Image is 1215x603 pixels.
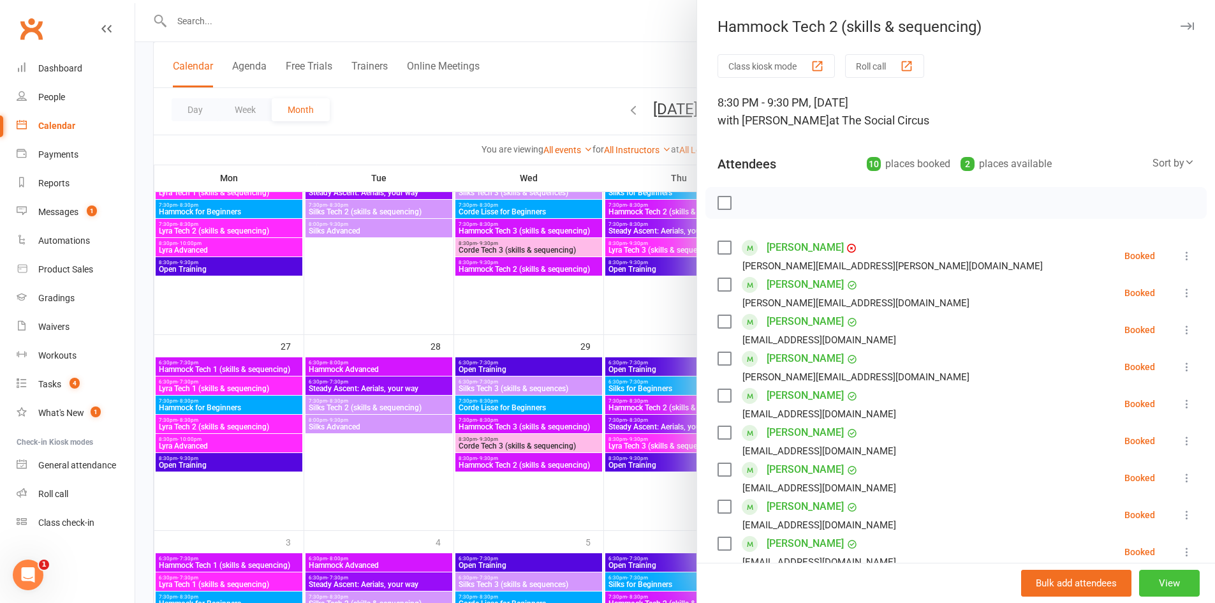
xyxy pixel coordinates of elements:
a: [PERSON_NAME] [767,533,844,554]
button: Bulk add attendees [1021,570,1131,597]
div: Booked [1124,288,1155,297]
a: Clubworx [15,13,47,45]
div: What's New [38,408,84,418]
div: Booked [1124,362,1155,371]
div: Workouts [38,350,77,361]
div: Tasks [38,379,61,389]
div: Roll call [38,489,68,499]
a: [PERSON_NAME] [767,422,844,443]
div: Booked [1124,510,1155,519]
span: 1 [39,560,49,570]
div: Waivers [38,322,70,332]
a: Waivers [17,313,135,341]
a: General attendance kiosk mode [17,451,135,480]
div: [PERSON_NAME][EMAIL_ADDRESS][PERSON_NAME][DOMAIN_NAME] [742,258,1043,274]
div: Calendar [38,121,75,131]
div: [EMAIL_ADDRESS][DOMAIN_NAME] [742,517,896,533]
a: People [17,83,135,112]
div: Messages [38,207,78,217]
div: [EMAIL_ADDRESS][DOMAIN_NAME] [742,480,896,496]
div: Attendees [718,155,776,173]
a: Workouts [17,341,135,370]
div: General attendance [38,460,116,470]
a: [PERSON_NAME] [767,274,844,295]
a: Calendar [17,112,135,140]
span: 4 [70,378,80,389]
a: Automations [17,227,135,255]
a: [PERSON_NAME] [767,459,844,480]
div: [PERSON_NAME][EMAIL_ADDRESS][DOMAIN_NAME] [742,369,969,385]
a: Class kiosk mode [17,509,135,537]
div: places available [961,155,1052,173]
a: [PERSON_NAME] [767,496,844,517]
a: Tasks 4 [17,370,135,399]
a: Payments [17,140,135,169]
div: Booked [1124,473,1155,482]
a: [PERSON_NAME] [767,237,844,258]
a: [PERSON_NAME] [767,311,844,332]
div: 2 [961,157,975,171]
div: People [38,92,65,102]
a: Dashboard [17,54,135,83]
a: What's New1 [17,399,135,428]
div: [EMAIL_ADDRESS][DOMAIN_NAME] [742,554,896,570]
div: [PERSON_NAME][EMAIL_ADDRESS][DOMAIN_NAME] [742,295,969,311]
a: [PERSON_NAME] [767,385,844,406]
span: 1 [87,205,97,216]
div: [EMAIL_ADDRESS][DOMAIN_NAME] [742,406,896,422]
a: Messages 1 [17,198,135,227]
div: Booked [1124,436,1155,445]
div: Dashboard [38,63,82,73]
div: Gradings [38,293,75,303]
div: Hammock Tech 2 (skills & sequencing) [697,18,1215,36]
a: [PERSON_NAME] [767,348,844,369]
div: [EMAIL_ADDRESS][DOMAIN_NAME] [742,443,896,459]
span: with [PERSON_NAME] [718,114,829,127]
button: View [1139,570,1200,597]
div: Sort by [1152,155,1195,172]
a: Gradings [17,284,135,313]
div: Booked [1124,325,1155,334]
span: at The Social Circus [829,114,929,127]
div: 10 [867,157,881,171]
div: Product Sales [38,264,93,274]
div: Booked [1124,547,1155,556]
span: 1 [91,406,101,417]
iframe: Intercom live chat [13,560,43,590]
div: Booked [1124,399,1155,408]
div: Class check-in [38,517,94,528]
div: [EMAIL_ADDRESS][DOMAIN_NAME] [742,332,896,348]
div: Automations [38,235,90,246]
div: Reports [38,178,70,188]
a: Roll call [17,480,135,509]
button: Roll call [845,54,924,78]
div: Booked [1124,251,1155,260]
div: Payments [38,149,78,160]
div: 8:30 PM - 9:30 PM, [DATE] [718,94,1195,130]
a: Reports [17,169,135,198]
a: Product Sales [17,255,135,284]
button: Class kiosk mode [718,54,835,78]
div: places booked [867,155,950,173]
